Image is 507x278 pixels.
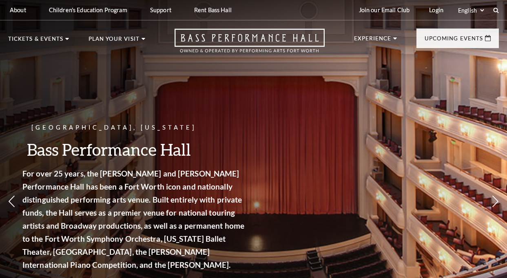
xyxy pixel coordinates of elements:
p: Plan Your Visit [89,36,139,46]
p: Upcoming Events [425,36,483,46]
p: Tickets & Events [8,36,63,46]
p: Experience [354,36,392,46]
p: Support [150,7,171,13]
p: Rent Bass Hall [194,7,232,13]
p: About [10,7,26,13]
select: Select: [456,7,485,14]
p: Children's Education Program [49,7,127,13]
p: [GEOGRAPHIC_DATA], [US_STATE] [33,123,257,133]
h3: Bass Performance Hall [33,139,257,160]
strong: For over 25 years, the [PERSON_NAME] and [PERSON_NAME] Performance Hall has been a Fort Worth ico... [33,169,255,269]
